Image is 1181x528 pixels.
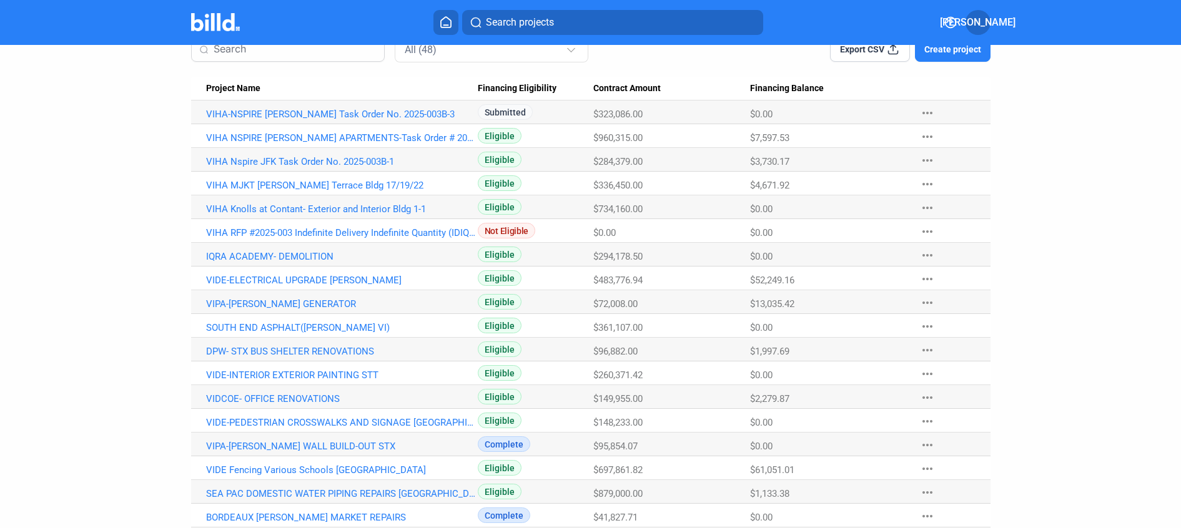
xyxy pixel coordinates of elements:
span: $1,133.38 [750,488,789,499]
span: $960,315.00 [593,132,643,144]
span: $0.00 [750,322,773,333]
span: Eligible [478,270,521,286]
span: Eligible [478,152,521,167]
button: Export CSV [830,37,910,62]
span: $72,008.00 [593,298,638,310]
a: VIHA-NSPIRE [PERSON_NAME] Task Order No. 2025-003B-3 [206,109,478,120]
span: $7,597.53 [750,132,789,144]
span: $96,882.00 [593,346,638,357]
span: Financing Balance [750,83,824,94]
span: Eligible [478,175,521,191]
mat-icon: more_horiz [920,461,935,476]
span: Eligible [478,128,521,144]
span: $294,178.50 [593,251,643,262]
a: VIHA Knolls at Contant- Exterior and Interior Bldg 1-1 [206,203,478,215]
span: $1,997.69 [750,346,789,357]
span: Search projects [486,15,554,30]
span: $0.00 [750,109,773,120]
span: Eligible [478,484,521,499]
a: DPW- STX BUS SHELTER RENOVATIONS [206,346,478,357]
span: $95,854.07 [593,441,638,452]
span: $0.00 [750,251,773,262]
a: VIPA-[PERSON_NAME] GENERATOR [206,298,478,310]
mat-select-trigger: All (48) [405,44,437,56]
mat-icon: more_horiz [920,177,935,192]
a: VIHA MJKT [PERSON_NAME] Terrace Bldg 17/19/22 [206,180,478,191]
mat-icon: more_horiz [920,295,935,310]
span: Eligible [478,341,521,357]
a: VIDE-INTERIOR EXTERIOR PAINTING STT [206,369,478,381]
div: Contract Amount [593,83,750,94]
span: $361,107.00 [593,322,643,333]
a: VIDE-PEDESTRIAN CROSSWALKS AND SIGNAGE [GEOGRAPHIC_DATA] [206,417,478,428]
a: VIHA RFP #2025-003 Indefinite Delivery Indefinite Quantity (IDIQ) NSPIRE [206,227,478,238]
span: Complete [478,507,530,523]
span: Eligible [478,365,521,381]
span: [PERSON_NAME] [940,15,1015,30]
span: Complete [478,436,530,452]
span: $697,861.82 [593,464,643,476]
span: $483,776.94 [593,275,643,286]
a: VIDE-ELECTRICAL UPGRADE [PERSON_NAME] [206,275,478,286]
span: Eligible [478,413,521,428]
div: Financing Balance [750,83,907,94]
mat-icon: more_horiz [920,438,935,452]
span: $2,279.87 [750,393,789,404]
mat-icon: more_horiz [920,248,935,263]
a: SOUTH END ASPHALT([PERSON_NAME] VI) [206,322,478,333]
mat-icon: more_horiz [920,366,935,381]
span: Eligible [478,199,521,215]
a: IQRA ACADEMY- DEMOLITION [206,251,478,262]
a: VIDCOE- OFFICE RENOVATIONS [206,393,478,404]
span: Submitted [478,104,533,120]
span: Create project [924,43,981,56]
button: Create project [915,37,991,62]
span: Financing Eligibility [478,83,556,94]
span: $879,000.00 [593,488,643,499]
span: Eligible [478,318,521,333]
span: $61,051.01 [750,464,794,476]
button: [PERSON_NAME] [966,10,991,35]
span: $284,379.00 [593,156,643,167]
a: SEA PAC DOMESTIC WATER PIPING REPAIRS [GEOGRAPHIC_DATA] [206,488,478,499]
mat-icon: more_horiz [920,485,935,500]
div: Financing Eligibility [478,83,593,94]
span: $4,671.92 [750,180,789,191]
span: $0.00 [750,227,773,238]
span: $336,450.00 [593,180,643,191]
span: Eligible [478,460,521,476]
a: VIPA-[PERSON_NAME] WALL BUILD-OUT STX [206,441,478,452]
span: Contract Amount [593,83,661,94]
mat-icon: more_horiz [920,390,935,405]
span: $3,730.17 [750,156,789,167]
mat-icon: more_horiz [920,129,935,144]
a: VIHA Nspire JFK Task Order No. 2025-003B-1 [206,156,478,167]
button: Search projects [462,10,763,35]
span: $0.00 [593,227,616,238]
mat-icon: more_horiz [920,319,935,334]
span: Project Name [206,83,260,94]
mat-icon: more_horiz [920,271,935,286]
span: $0.00 [750,203,773,215]
mat-icon: more_horiz [920,105,935,120]
span: $41,827.71 [593,512,638,523]
span: Eligible [478,294,521,310]
mat-icon: more_horiz [920,200,935,215]
a: VIHA NSPIRE [PERSON_NAME] APARTMENTS-Task Order # 2025-003B-2 [206,132,478,144]
span: $148,233.00 [593,417,643,428]
a: VIDE Fencing Various Schools [GEOGRAPHIC_DATA] [206,464,478,476]
mat-icon: more_horiz [920,509,935,524]
span: $260,371.42 [593,369,643,381]
span: $52,249.16 [750,275,794,286]
span: $0.00 [750,441,773,452]
input: Search [214,36,377,62]
img: Billd Company Logo [191,13,240,31]
span: $0.00 [750,417,773,428]
span: $13,035.42 [750,298,794,310]
a: BORDEAUX [PERSON_NAME] MARKET REPAIRS [206,512,478,523]
span: $0.00 [750,512,773,523]
span: Not Eligible [478,223,535,238]
mat-icon: more_horiz [920,414,935,429]
mat-icon: more_horiz [920,343,935,358]
span: $149,955.00 [593,393,643,404]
